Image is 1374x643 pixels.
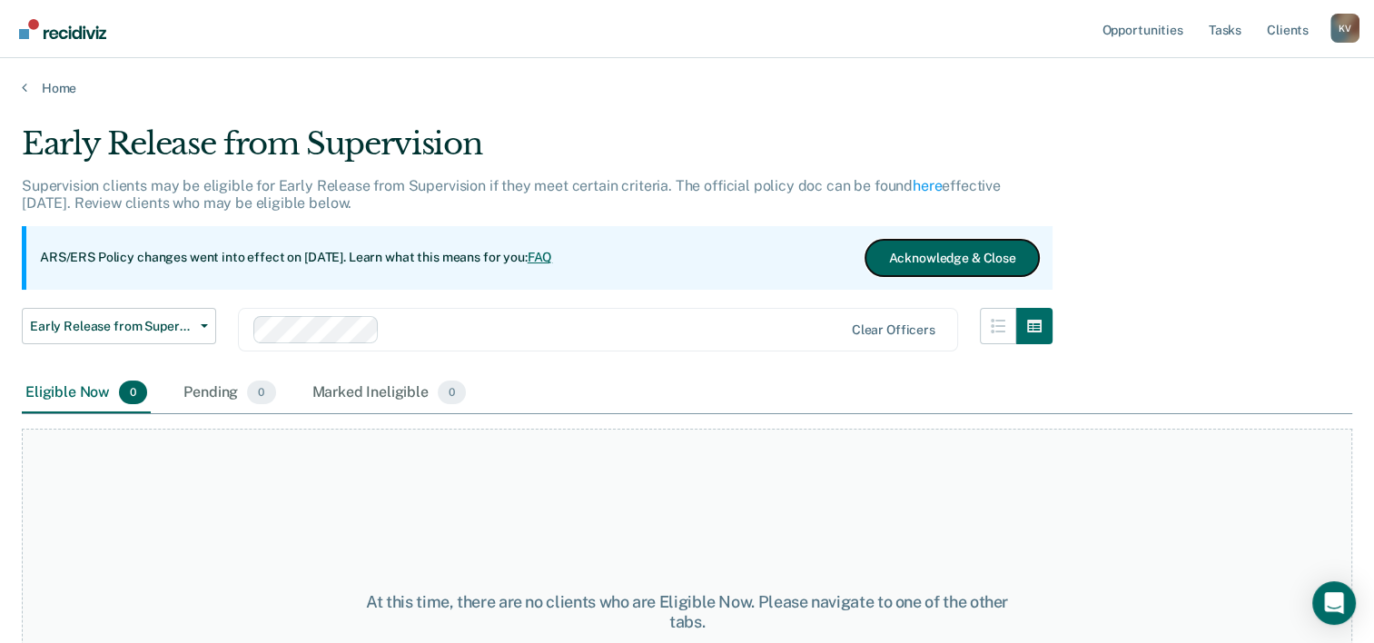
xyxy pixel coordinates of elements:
a: here [913,177,942,194]
div: Early Release from Supervision [22,125,1053,177]
button: Acknowledge & Close [865,240,1038,276]
div: At this time, there are no clients who are Eligible Now. Please navigate to one of the other tabs. [355,592,1020,631]
span: 0 [119,381,147,404]
div: K V [1330,14,1359,43]
img: Recidiviz [19,19,106,39]
div: Marked Ineligible0 [309,373,470,413]
div: Clear officers [852,322,935,338]
div: Open Intercom Messenger [1312,581,1356,625]
span: 0 [247,381,275,404]
div: Eligible Now0 [22,373,151,413]
span: 0 [438,381,466,404]
button: Profile dropdown button [1330,14,1359,43]
button: Early Release from Supervision [22,308,216,344]
p: Supervision clients may be eligible for Early Release from Supervision if they meet certain crite... [22,177,1001,212]
a: Home [22,80,1352,96]
a: FAQ [528,250,553,264]
span: Early Release from Supervision [30,319,193,334]
p: ARS/ERS Policy changes went into effect on [DATE]. Learn what this means for you: [40,249,552,267]
div: Pending0 [180,373,279,413]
